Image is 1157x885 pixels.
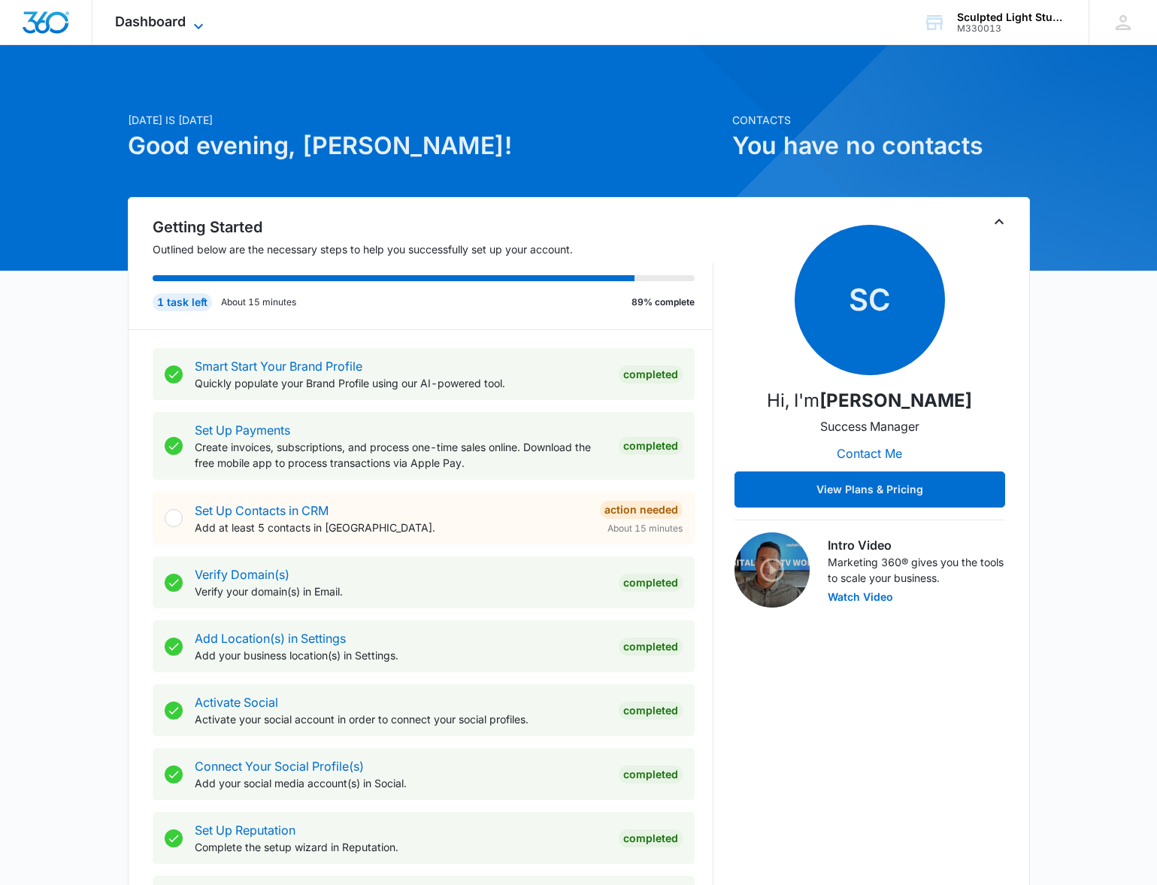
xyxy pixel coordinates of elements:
[732,128,1030,164] h1: You have no contacts
[619,574,683,592] div: Completed
[732,112,1030,128] p: Contacts
[195,631,346,646] a: Add Location(s) in Settings
[619,702,683,720] div: Completed
[195,359,362,374] a: Smart Start Your Brand Profile
[619,437,683,455] div: Completed
[195,839,607,855] p: Complete the setup wizard in Reputation.
[221,296,296,309] p: About 15 minutes
[795,225,945,375] span: SC
[195,823,295,838] a: Set Up Reputation
[195,695,278,710] a: Activate Social
[195,423,290,438] a: Set Up Payments
[115,14,186,29] span: Dashboard
[990,213,1008,231] button: Toggle Collapse
[619,638,683,656] div: Completed
[819,389,972,411] strong: [PERSON_NAME]
[734,532,810,608] img: Intro Video
[153,293,212,311] div: 1 task left
[153,216,713,238] h2: Getting Started
[195,503,329,518] a: Set Up Contacts in CRM
[767,387,972,414] p: Hi, I'm
[734,471,1005,508] button: View Plans & Pricing
[828,554,1005,586] p: Marketing 360® gives you the tools to scale your business.
[128,112,723,128] p: [DATE] is [DATE]
[632,296,695,309] p: 89% complete
[195,567,289,582] a: Verify Domain(s)
[195,583,607,599] p: Verify your domain(s) in Email.
[619,765,683,783] div: Completed
[619,829,683,847] div: Completed
[195,775,607,791] p: Add your social media account(s) in Social.
[153,241,713,257] p: Outlined below are the necessary steps to help you successfully set up your account.
[195,439,607,471] p: Create invoices, subscriptions, and process one-time sales online. Download the free mobile app t...
[128,128,723,164] h1: Good evening, [PERSON_NAME]!
[957,23,1067,34] div: account id
[957,11,1067,23] div: account name
[600,501,683,519] div: Action Needed
[619,365,683,383] div: Completed
[607,522,683,535] span: About 15 minutes
[820,417,919,435] p: Success Manager
[822,435,917,471] button: Contact Me
[195,520,588,535] p: Add at least 5 contacts in [GEOGRAPHIC_DATA].
[195,759,364,774] a: Connect Your Social Profile(s)
[828,536,1005,554] h3: Intro Video
[195,647,607,663] p: Add your business location(s) in Settings.
[195,375,607,391] p: Quickly populate your Brand Profile using our AI-powered tool.
[828,592,893,602] button: Watch Video
[195,711,607,727] p: Activate your social account in order to connect your social profiles.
